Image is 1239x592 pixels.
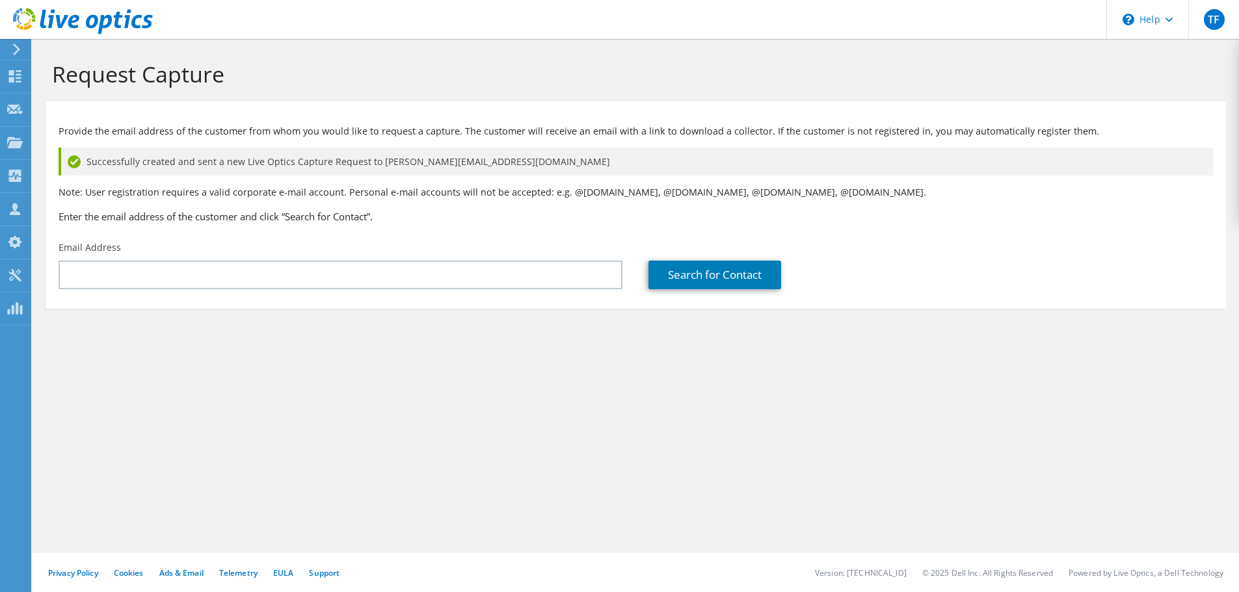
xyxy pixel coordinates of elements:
li: © 2025 Dell Inc. All Rights Reserved [922,567,1053,578]
p: Note: User registration requires a valid corporate e-mail account. Personal e-mail accounts will ... [59,185,1213,199]
label: Email Address [59,241,121,254]
a: Support [309,567,340,578]
a: Cookies [114,567,144,578]
a: EULA [273,567,293,578]
h1: Request Capture [52,60,1213,88]
a: Privacy Policy [48,567,98,578]
li: Powered by Live Optics, a Dell Technology [1069,567,1223,578]
span: Successfully created and sent a new Live Optics Capture Request to [PERSON_NAME][EMAIL_ADDRESS][D... [87,155,610,169]
a: Search for Contact [648,261,781,289]
a: Telemetry [219,567,258,578]
h3: Enter the email address of the customer and click “Search for Contact”. [59,209,1213,224]
p: Provide the email address of the customer from whom you would like to request a capture. The cust... [59,124,1213,138]
a: Ads & Email [159,567,204,578]
svg: \n [1123,14,1134,25]
li: Version: [TECHNICAL_ID] [815,567,907,578]
span: TF [1204,9,1225,30]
